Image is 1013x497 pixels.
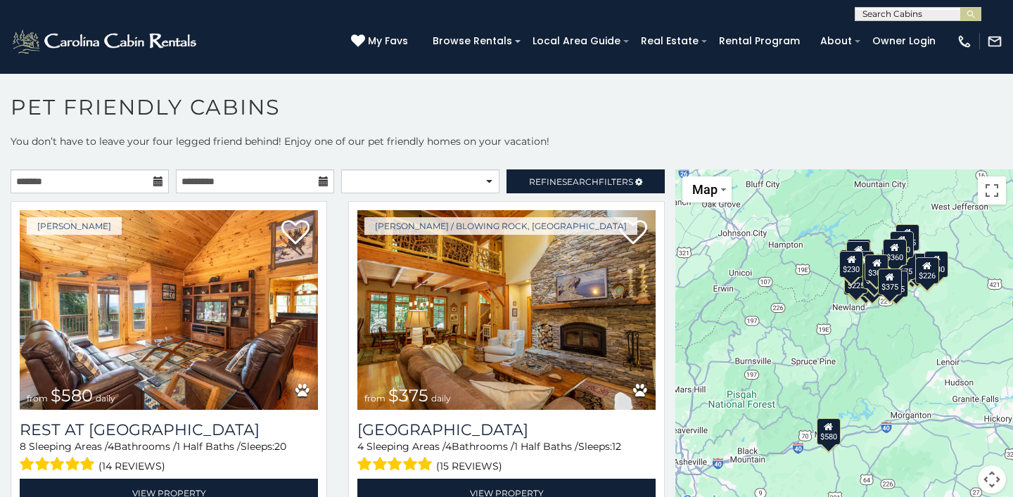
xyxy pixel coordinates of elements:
img: phone-regular-white.png [957,34,972,49]
a: Rental Program [712,30,807,52]
a: [GEOGRAPHIC_DATA] [357,420,656,439]
div: $380 [905,252,929,279]
img: White-1-2.png [11,27,200,56]
span: from [364,393,386,404]
a: Rest at [GEOGRAPHIC_DATA] [20,420,318,439]
span: 4 [445,440,452,453]
a: Add to favorites [281,219,310,248]
div: $580 [817,418,841,444]
div: $226 [915,257,939,284]
h3: Rest at Mountain Crest [20,420,318,439]
a: [PERSON_NAME] / Blowing Rock, [GEOGRAPHIC_DATA] [364,217,637,235]
div: $302 [865,254,888,280]
div: $225 [844,267,868,294]
img: Rest at Mountain Crest [20,210,318,410]
div: $325 [847,239,871,266]
button: Map camera controls [978,465,1006,493]
div: $930 [924,251,948,278]
a: Real Estate [634,30,706,52]
span: Map [692,182,718,197]
span: Search [562,176,599,187]
a: Owner Login [865,30,943,52]
a: Rest at Mountain Crest from $580 daily [20,210,318,410]
span: 1 Half Baths / [177,440,241,453]
span: daily [96,393,115,404]
span: daily [431,393,451,404]
div: Sleeping Areas / Bathrooms / Sleeps: [20,439,318,475]
div: $345 [860,270,884,297]
span: 8 [20,440,26,453]
a: RefineSearchFilters [507,169,665,193]
span: from [27,393,48,404]
span: 12 [612,440,621,453]
span: 4 [108,440,114,453]
div: $310 [846,240,870,267]
span: 4 [357,440,364,453]
button: Change map style [682,176,732,202]
span: $375 [388,385,428,406]
span: 20 [274,440,286,453]
span: My Favs [368,34,408,49]
span: 1 Half Baths / [514,440,578,453]
div: $375 [878,268,902,295]
div: $325 [846,241,870,268]
span: (15 reviews) [436,457,502,475]
div: Sleeping Areas / Bathrooms / Sleeps: [357,439,656,475]
span: (14 reviews) [98,457,165,475]
div: $675 [892,253,916,280]
div: $230 [839,251,863,278]
a: Mountain Song Lodge from $375 daily [357,210,656,410]
h3: Mountain Song Lodge [357,420,656,439]
div: $305 [862,262,886,288]
a: Browse Rentals [426,30,519,52]
div: $355 [884,271,908,297]
img: mail-regular-white.png [987,34,1002,49]
div: $320 [890,231,914,257]
a: Local Area Guide [525,30,627,52]
span: Refine Filters [529,176,633,187]
div: $525 [896,224,919,250]
span: $580 [51,385,93,406]
a: [PERSON_NAME] [27,217,122,235]
button: Toggle fullscreen view [978,176,1006,205]
div: $360 [883,238,907,265]
img: Mountain Song Lodge [357,210,656,410]
a: About [813,30,859,52]
a: My Favs [351,34,412,49]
